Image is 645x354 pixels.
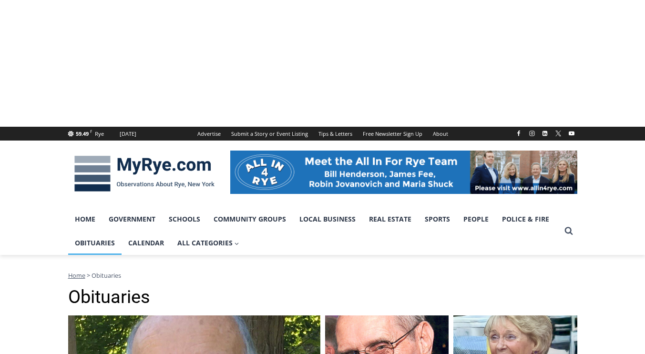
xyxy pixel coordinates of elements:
[560,223,577,240] button: View Search Form
[87,271,90,280] span: >
[230,151,577,193] img: All in for Rye
[418,207,457,231] a: Sports
[495,207,556,231] a: Police & Fire
[362,207,418,231] a: Real Estate
[428,127,453,141] a: About
[171,231,246,255] a: All Categories
[68,286,577,308] h1: Obituaries
[553,128,564,139] a: X
[95,130,104,138] div: Rye
[90,129,92,134] span: F
[76,130,89,137] span: 59.49
[92,271,121,280] span: Obituaries
[207,207,293,231] a: Community Groups
[68,207,560,255] nav: Primary Navigation
[358,127,428,141] a: Free Newsletter Sign Up
[68,149,221,199] img: MyRye.com
[457,207,495,231] a: People
[162,207,207,231] a: Schools
[192,127,226,141] a: Advertise
[313,127,358,141] a: Tips & Letters
[513,128,524,139] a: Facebook
[68,231,122,255] a: Obituaries
[293,207,362,231] a: Local Business
[122,231,171,255] a: Calendar
[177,238,239,248] span: All Categories
[68,207,102,231] a: Home
[120,130,136,138] div: [DATE]
[226,127,313,141] a: Submit a Story or Event Listing
[68,271,577,280] nav: Breadcrumbs
[526,128,538,139] a: Instagram
[192,127,453,141] nav: Secondary Navigation
[68,271,85,280] a: Home
[539,128,551,139] a: Linkedin
[102,207,162,231] a: Government
[566,128,577,139] a: YouTube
